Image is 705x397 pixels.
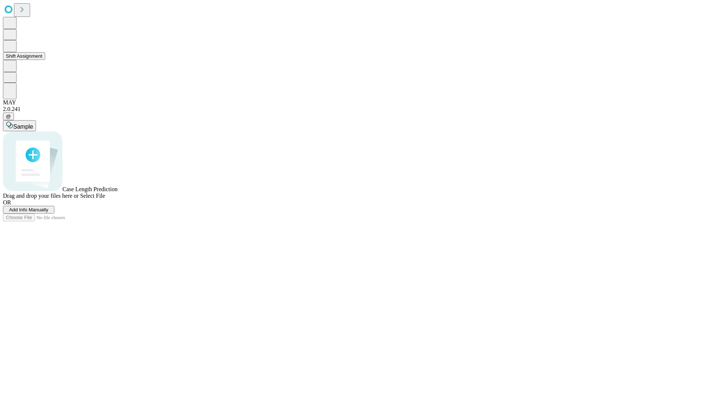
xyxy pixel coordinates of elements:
[3,106,702,112] div: 2.0.241
[3,120,36,131] button: Sample
[3,193,79,199] span: Drag and drop your files here or
[62,186,117,192] span: Case Length Prediction
[13,124,33,130] span: Sample
[6,114,11,119] span: @
[3,112,14,120] button: @
[3,199,11,205] span: OR
[3,52,45,60] button: Shift Assignment
[9,207,48,212] span: Add Info Manually
[3,206,54,214] button: Add Info Manually
[3,99,702,106] div: MAY
[80,193,105,199] span: Select File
